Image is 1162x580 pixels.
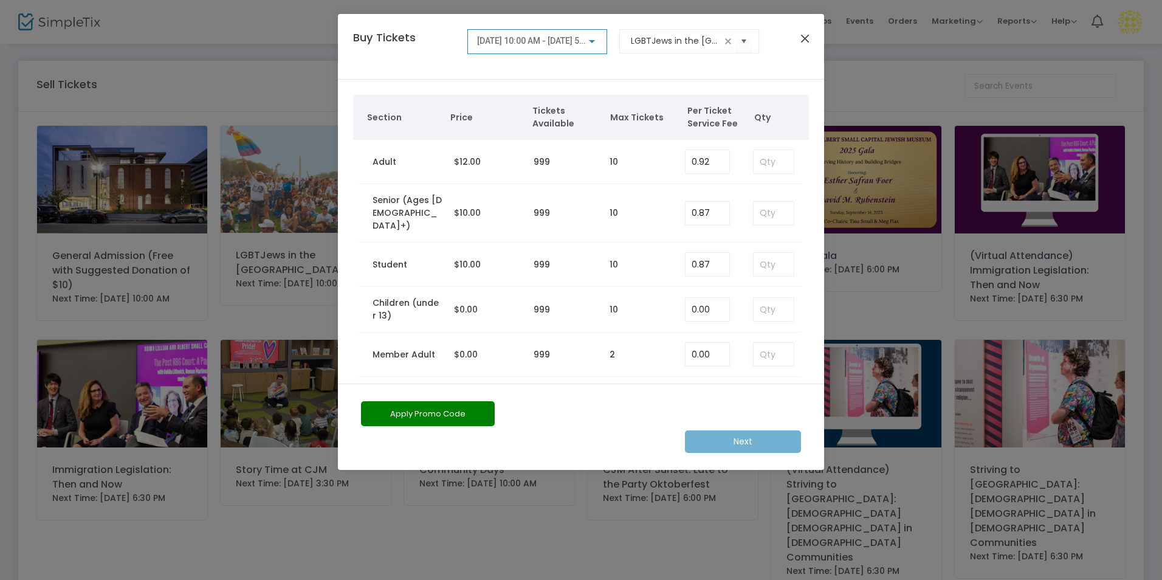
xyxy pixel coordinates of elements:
label: 2 [610,348,615,361]
span: Qty [754,111,803,124]
input: Qty [754,343,794,366]
span: $0.00 [454,303,478,316]
label: 10 [610,258,618,271]
span: Price [450,111,520,124]
span: $10.00 [454,258,481,271]
span: [DATE] 10:00 AM - [DATE] 5:00 PM [477,36,606,46]
input: Enter Service Fee [686,150,729,173]
input: Enter Service Fee [686,253,729,276]
span: $0.00 [454,348,478,361]
h4: Buy Tickets [347,29,461,64]
span: $10.00 [454,207,481,219]
button: Apply Promo Code [361,401,495,426]
span: Tickets Available [532,105,598,130]
span: Section [367,111,439,124]
label: 999 [534,258,550,271]
label: 10 [610,156,618,168]
label: Senior (Ages [DEMOGRAPHIC_DATA]+) [373,194,442,232]
label: 10 [610,207,618,219]
input: Enter Service Fee [686,343,729,366]
input: Qty [754,298,794,321]
label: Student [373,258,407,271]
button: Close [797,30,813,46]
label: 999 [534,303,550,316]
input: Enter Service Fee [686,202,729,225]
label: Member Adult [373,348,435,361]
span: Max Tickets [610,111,676,124]
input: Qty [754,253,794,276]
input: Enter Service Fee [686,298,729,321]
input: Qty [754,150,794,173]
span: Per Ticket Service Fee [687,105,748,130]
label: 10 [610,303,618,316]
span: clear [721,34,735,49]
button: Select [735,29,752,54]
label: Children (under 13) [373,297,442,322]
label: Adult [373,156,396,168]
input: Select an event [631,35,721,47]
label: 999 [534,156,550,168]
label: 999 [534,207,550,219]
input: Qty [754,202,794,225]
span: $12.00 [454,156,481,168]
label: 999 [534,348,550,361]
